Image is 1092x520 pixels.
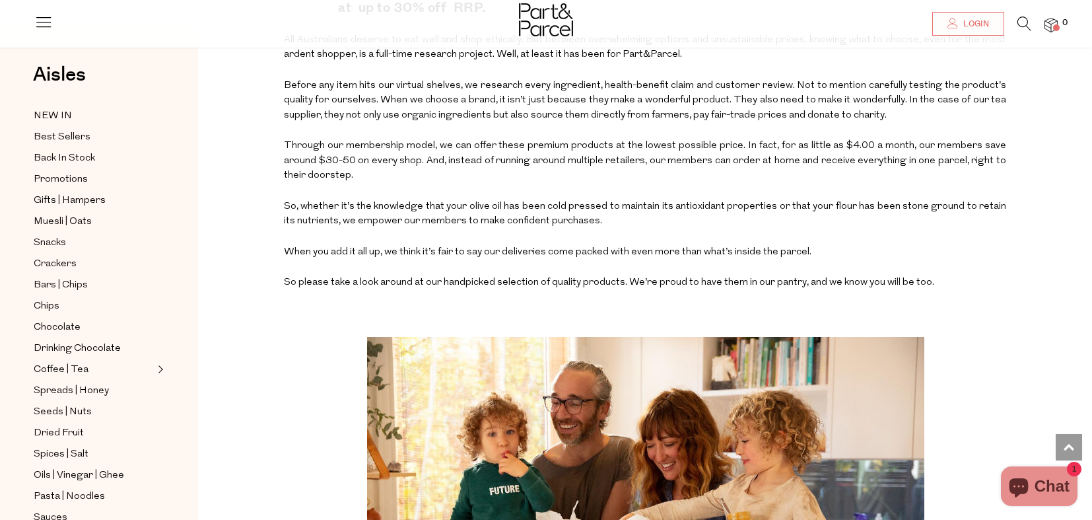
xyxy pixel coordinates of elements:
[284,134,1006,188] p: Through our membership model, we can offer these premium products at the lowest possible price. I...
[34,193,106,209] span: Gifts | Hampers
[932,12,1004,36] a: Login
[34,278,88,293] span: Bars | Chips
[34,213,154,230] a: Muesli | Oats
[34,256,154,272] a: Crackers
[34,319,154,336] a: Chocolate
[33,65,86,98] a: Aisles
[34,235,66,251] span: Snacks
[519,3,573,36] img: Part&Parcel
[33,60,86,89] span: Aisles
[34,151,95,167] span: Back In Stock
[284,195,1006,234] p: So, whether it’s the knowledge that your olive oil has been cold pressed to maintain its antioxid...
[34,214,92,230] span: Muesli | Oats
[34,129,154,145] a: Best Sellers
[1044,18,1058,32] a: 0
[284,74,1006,128] p: Before any item hits our virtual shelves, we research every ingredient, health-benefit claim and ...
[34,298,154,315] a: Chips
[34,108,72,124] span: NEW IN
[34,404,92,420] span: Seeds | Nuts
[34,383,109,399] span: Spreads | Honey
[34,340,154,357] a: Drinking Chocolate
[34,150,154,167] a: Back In Stock
[34,489,105,505] span: Pasta | Noodles
[34,383,154,399] a: Spreads | Honey
[34,172,88,188] span: Promotions
[34,235,154,251] a: Snacks
[34,108,154,124] a: NEW IN
[34,467,154,484] a: Oils | Vinegar | Ghee
[34,446,154,463] a: Spices | Salt
[34,361,154,378] a: Coffee | Tea
[284,28,1006,67] p: All Australians deserve to eat well and shop ethically. But between overwhelming options and unsu...
[284,271,1006,295] p: So please take a look around at our handpicked selection of quality products. We’re proud to have...
[34,277,154,293] a: Bars | Chips
[34,447,88,463] span: Spices | Salt
[34,425,154,441] a: Dried Fruit
[34,362,88,378] span: Coffee | Tea
[34,341,121,357] span: Drinking Chocolate
[34,468,124,484] span: Oils | Vinegar | Ghee
[997,466,1081,509] inbox-online-store-chat: Shopify online store chat
[154,361,164,377] button: Expand/Collapse Coffee | Tea
[34,130,90,145] span: Best Sellers
[34,426,84,441] span: Dried Fruit
[34,299,59,315] span: Chips
[34,488,154,505] a: Pasta | Noodles
[34,171,154,188] a: Promotions
[1059,17,1071,29] span: 0
[34,256,77,272] span: Crackers
[960,19,989,30] span: Login
[284,241,1006,265] p: When you add it all up, we think it’s fair to say our deliveries come packed with even more than ...
[34,320,81,336] span: Chocolate
[34,404,154,420] a: Seeds | Nuts
[34,192,154,209] a: Gifts | Hampers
